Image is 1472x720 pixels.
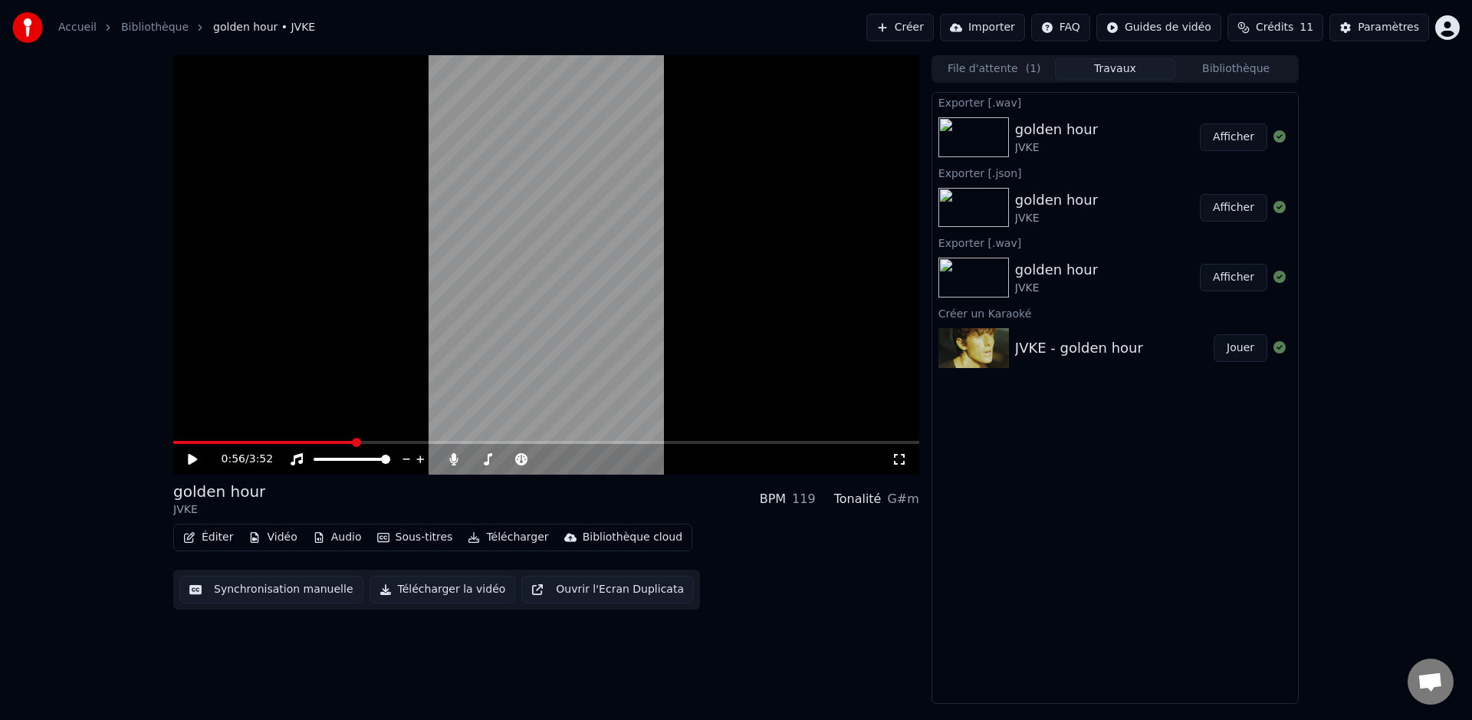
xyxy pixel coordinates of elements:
div: JVKE [1015,211,1098,226]
div: golden hour [1015,259,1098,281]
span: 11 [1299,20,1313,35]
button: Télécharger la vidéo [370,576,516,603]
a: Accueil [58,20,97,35]
button: Travaux [1055,58,1176,81]
div: Bibliothèque cloud [583,530,682,545]
button: Paramètres [1329,14,1429,41]
button: Sous-titres [371,527,459,548]
button: FAQ [1031,14,1090,41]
div: / [222,452,258,467]
button: Bibliothèque [1175,58,1296,81]
div: Tonalité [834,490,882,508]
img: youka [12,12,43,43]
div: JVKE [1015,281,1098,296]
button: Afficher [1200,264,1267,291]
div: Paramètres [1358,20,1419,35]
button: Afficher [1200,123,1267,151]
a: Bibliothèque [121,20,189,35]
div: Exporter [.wav] [932,233,1298,252]
div: 119 [792,490,816,508]
div: BPM [760,490,786,508]
a: Ouvrir le chat [1408,659,1454,705]
button: Éditer [177,527,239,548]
nav: breadcrumb [58,20,315,35]
div: Exporter [.json] [932,163,1298,182]
span: 3:52 [249,452,273,467]
button: Vidéo [242,527,303,548]
span: ( 1 ) [1026,61,1041,77]
button: Ouvrir l'Ecran Duplicata [521,576,694,603]
button: Crédits11 [1227,14,1323,41]
div: golden hour [1015,119,1098,140]
div: JVKE - golden hour [1015,337,1143,359]
button: Importer [940,14,1025,41]
button: File d'attente [934,58,1055,81]
div: Créer un Karaoké [932,304,1298,322]
div: JVKE [173,502,265,518]
button: Afficher [1200,194,1267,222]
button: Jouer [1214,334,1267,362]
div: golden hour [1015,189,1098,211]
button: Créer [866,14,934,41]
button: Audio [307,527,368,548]
span: 0:56 [222,452,245,467]
div: Exporter [.wav] [932,93,1298,111]
span: Crédits [1256,20,1293,35]
div: golden hour [173,481,265,502]
div: G#m [887,490,918,508]
button: Télécharger [462,527,554,548]
span: golden hour • JVKE [213,20,315,35]
button: Synchronisation manuelle [179,576,363,603]
div: JVKE [1015,140,1098,156]
button: Guides de vidéo [1096,14,1221,41]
